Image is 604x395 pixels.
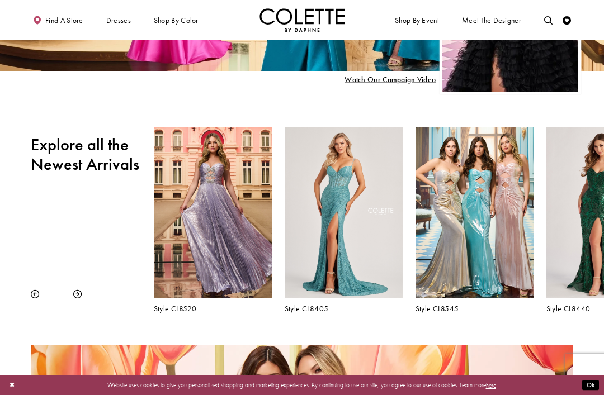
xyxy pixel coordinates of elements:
div: Colette by Daphne Style No. CL8405 [278,120,409,320]
a: Find a store [31,8,85,32]
button: Close Dialog [5,378,19,393]
a: Check Wishlist [560,8,573,32]
span: Shop By Event [395,16,439,25]
span: Shop by color [152,8,200,32]
span: Play Slide #15 Video [345,75,436,83]
a: Style CL8405 [285,304,403,313]
a: Visit Colette by Daphne Style No. CL8545 Page [416,127,534,298]
p: Website uses cookies to give you personalized shopping and marketing experiences. By continuing t... [61,379,543,391]
a: Meet the designer [460,8,523,32]
a: Style CL8520 [154,304,272,313]
span: Shop by color [154,16,199,25]
span: Dresses [104,8,133,32]
a: here [486,381,496,389]
div: Colette by Daphne Style No. CL8520 [147,120,278,320]
h2: Explore all the Newest Arrivals [31,135,141,174]
a: Visit Colette by Daphne Style No. CL8405 Page [285,127,403,298]
a: Visit Colette by Daphne Style No. CL8520 Page [154,127,272,298]
img: Colette by Daphne [259,8,345,32]
span: Shop By Event [393,8,441,32]
button: Submit Dialog [582,380,599,391]
a: Visit Home Page [259,8,345,32]
span: Meet the designer [462,16,521,25]
a: Style CL8545 [416,304,534,313]
span: Find a store [45,16,83,25]
div: Colette by Daphne Style No. CL8545 [409,120,540,320]
a: Toggle search [542,8,555,32]
span: Dresses [106,16,131,25]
